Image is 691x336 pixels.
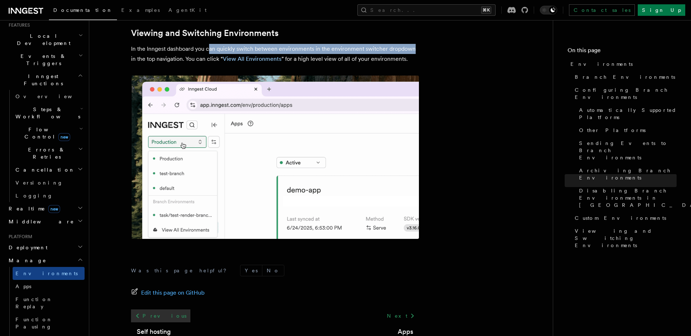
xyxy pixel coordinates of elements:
[572,212,677,224] a: Custom Environments
[240,265,262,276] button: Yes
[357,4,496,16] button: Search...⌘K
[6,241,85,254] button: Deployment
[481,6,491,14] kbd: ⌘K
[13,90,85,103] a: Overview
[6,32,78,47] span: Local Development
[15,94,90,99] span: Overview
[540,6,557,14] button: Toggle dark mode
[262,265,284,276] button: No
[15,296,53,309] span: Function Replay
[6,257,46,264] span: Manage
[15,283,31,289] span: Apps
[15,180,63,186] span: Versioning
[570,60,633,68] span: Environments
[53,7,113,13] span: Documentation
[13,280,85,293] a: Apps
[131,309,190,322] a: Previous
[6,73,78,87] span: Inngest Functions
[579,140,677,161] span: Sending Events to Branch Environments
[13,106,80,120] span: Steps & Workflows
[638,4,685,16] a: Sign Up
[13,189,85,202] a: Logging
[168,7,207,13] span: AgentKit
[6,205,60,212] span: Realtime
[568,58,677,71] a: Environments
[131,44,419,64] p: In the Inngest dashboard you can quickly switch between environments in the environment switcher ...
[6,70,85,90] button: Inngest Functions
[48,205,60,213] span: new
[6,29,85,50] button: Local Development
[576,184,677,212] a: Disabling Branch Environments in [GEOGRAPHIC_DATA]
[13,267,85,280] a: Environments
[572,83,677,104] a: Configuring Branch Environments
[13,103,85,123] button: Steps & Workflows
[131,288,205,298] a: Edit this page on GitHub
[576,137,677,164] a: Sending Events to Branch Environments
[6,53,78,67] span: Events & Triggers
[58,133,70,141] span: new
[223,55,281,62] a: View All Environments
[13,143,85,163] button: Errors & Retries
[164,2,211,19] a: AgentKit
[575,214,666,222] span: Custom Environments
[13,146,78,160] span: Errors & Retries
[575,227,677,249] span: Viewing and Switching Environments
[49,2,117,20] a: Documentation
[6,50,85,70] button: Events & Triggers
[6,215,85,228] button: Middleware
[572,224,677,252] a: Viewing and Switching Environments
[576,164,677,184] a: Archiving Branch Environments
[383,309,419,322] a: Next
[13,313,85,333] a: Function Pausing
[13,126,79,140] span: Flow Control
[568,46,677,58] h4: On this page
[15,317,53,330] span: Function Pausing
[6,218,74,225] span: Middleware
[6,202,85,215] button: Realtimenew
[15,271,78,276] span: Environments
[117,2,164,19] a: Examples
[131,267,231,274] p: Was this page helpful?
[13,166,75,173] span: Cancellation
[15,193,53,199] span: Logging
[13,123,85,143] button: Flow Controlnew
[579,127,646,134] span: Other Platforms
[6,22,30,28] span: Features
[131,76,419,239] img: The environment switcher dropdown menu in the Inngest dashboard
[131,28,279,38] a: Viewing and Switching Environments
[6,90,85,202] div: Inngest Functions
[6,234,32,240] span: Platform
[6,244,48,251] span: Deployment
[121,7,160,13] span: Examples
[575,73,675,81] span: Branch Environments
[13,163,85,176] button: Cancellation
[13,176,85,189] a: Versioning
[13,293,85,313] a: Function Replay
[569,4,635,16] a: Contact sales
[576,124,677,137] a: Other Platforms
[572,71,677,83] a: Branch Environments
[141,288,205,298] span: Edit this page on GitHub
[576,104,677,124] a: Automatically Supported Platforms
[579,106,677,121] span: Automatically Supported Platforms
[575,86,677,101] span: Configuring Branch Environments
[6,254,85,267] button: Manage
[579,167,677,181] span: Archiving Branch Environments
